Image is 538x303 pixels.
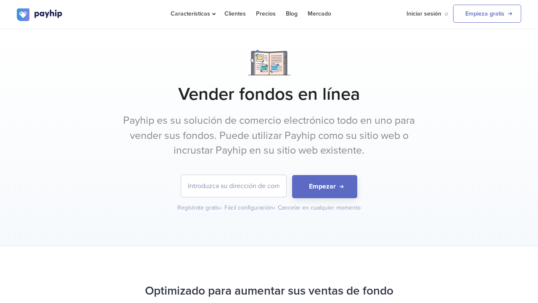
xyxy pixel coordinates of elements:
[278,204,361,212] div: Cancelar en cualquier momento
[111,113,427,158] p: Payhip es su solución de comercio electrónico todo en uno para vender sus fondos. Puede utilizar ...
[171,10,214,17] span: Características
[220,204,222,211] span: •
[17,84,521,105] h1: Vender fondos en línea
[177,204,223,212] div: Regístrate gratis
[17,280,521,302] h2: Optimizado para aumentar sus ventas de fondo
[292,175,357,198] button: Empezar
[248,50,290,75] img: Notebook.png
[273,204,275,211] span: •
[181,175,286,197] input: Introduzca su dirección de correo electrónico
[453,5,521,23] a: Empieza gratis
[224,204,276,212] div: Fácil configuración
[17,8,63,21] img: logo.svg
